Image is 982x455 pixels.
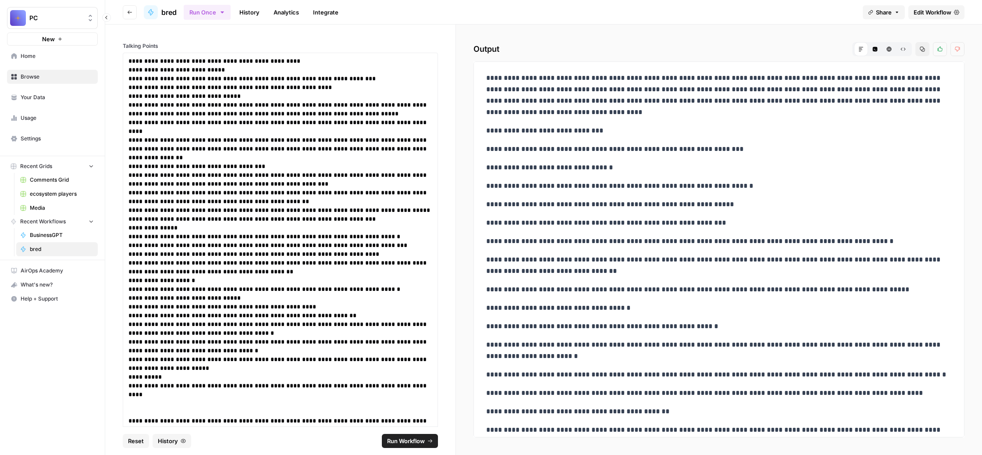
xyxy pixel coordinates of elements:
[21,295,94,303] span: Help + Support
[16,228,98,242] a: BusinessGPT
[30,204,94,212] span: Media
[20,162,52,170] span: Recent Grids
[7,278,98,292] button: What's new?
[21,93,94,101] span: Your Data
[30,190,94,198] span: ecosystem players
[863,5,905,19] button: Share
[7,132,98,146] a: Settings
[21,73,94,81] span: Browse
[16,187,98,201] a: ecosystem players
[914,8,951,17] span: Edit Workflow
[7,49,98,63] a: Home
[473,42,964,56] h2: Output
[10,10,26,26] img: PC Logo
[123,434,149,448] button: Reset
[7,292,98,306] button: Help + Support
[7,32,98,46] button: New
[268,5,304,19] a: Analytics
[16,242,98,256] a: bred
[382,434,438,448] button: Run Workflow
[7,215,98,228] button: Recent Workflows
[308,5,344,19] a: Integrate
[161,7,177,18] span: bred
[21,267,94,275] span: AirOps Academy
[21,52,94,60] span: Home
[7,278,97,291] div: What's new?
[30,245,94,253] span: bred
[7,264,98,278] a: AirOps Academy
[153,434,191,448] button: History
[7,111,98,125] a: Usage
[30,231,94,239] span: BusinessGPT
[144,5,177,19] a: bred
[7,70,98,84] a: Browse
[7,160,98,173] button: Recent Grids
[234,5,265,19] a: History
[21,114,94,122] span: Usage
[30,176,94,184] span: Comments Grid
[128,437,144,445] span: Reset
[20,218,66,226] span: Recent Workflows
[123,42,438,50] label: Talking Points
[16,173,98,187] a: Comments Grid
[908,5,964,19] a: Edit Workflow
[7,7,98,29] button: Workspace: PC
[29,14,82,22] span: PC
[876,8,892,17] span: Share
[184,5,231,20] button: Run Once
[21,135,94,143] span: Settings
[387,437,425,445] span: Run Workflow
[42,35,55,43] span: New
[158,437,178,445] span: History
[16,201,98,215] a: Media
[7,90,98,104] a: Your Data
